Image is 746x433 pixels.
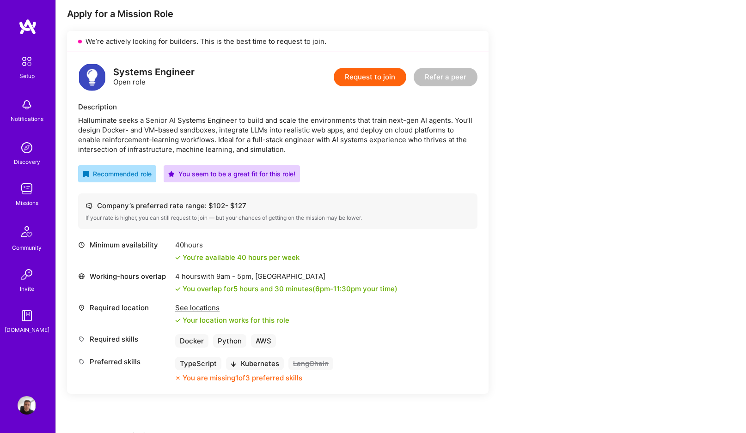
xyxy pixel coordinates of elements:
[78,240,171,250] div: Minimum availability
[18,396,36,415] img: User Avatar
[175,271,397,281] div: 4 hours with [GEOGRAPHIC_DATA]
[86,201,470,210] div: Company’s preferred rate range: $ 102 - $ 127
[78,273,85,280] i: icon World
[78,336,85,343] i: icon Tag
[83,169,152,179] div: Recommended role
[18,180,36,198] img: teamwork
[16,221,38,243] img: Community
[78,334,171,344] div: Required skills
[175,318,181,323] i: icon Check
[175,240,300,250] div: 40 hours
[78,304,85,311] i: icon Location
[18,96,36,114] img: bell
[67,31,489,52] div: We’re actively looking for builders. This is the best time to request to join.
[113,67,195,87] div: Open role
[175,334,208,348] div: Docker
[17,52,37,71] img: setup
[78,63,106,91] img: logo
[18,307,36,325] img: guide book
[67,8,489,20] div: Apply for a Mission Role
[414,68,477,86] button: Refer a peer
[86,214,470,222] div: If your rate is higher, you can still request to join — but your chances of getting on the missio...
[183,373,302,383] div: You are missing 1 of 3 preferred skills
[175,357,221,370] div: TypeScript
[20,284,34,294] div: Invite
[175,303,289,313] div: See locations
[19,71,35,81] div: Setup
[315,284,361,293] span: 6pm - 11:30pm
[78,303,171,313] div: Required location
[78,271,171,281] div: Working-hours overlap
[288,357,333,370] div: LangChain
[183,284,397,294] div: You overlap for 5 hours and 30 minutes ( your time)
[175,255,181,260] i: icon Check
[11,114,43,124] div: Notifications
[5,325,49,335] div: [DOMAIN_NAME]
[78,358,85,365] i: icon Tag
[18,265,36,284] img: Invite
[334,68,406,86] button: Request to join
[78,115,477,154] div: Halluminate seeks a Senior AI Systems Engineer to build and scale the environments that train nex...
[175,253,300,262] div: You're available 40 hours per week
[12,243,42,253] div: Community
[213,334,246,348] div: Python
[14,157,40,167] div: Discovery
[78,102,477,112] div: Description
[175,315,289,325] div: Your location works for this role
[16,198,38,208] div: Missions
[175,375,181,381] i: icon CloseOrange
[78,357,171,367] div: Preferred skills
[214,272,255,281] span: 9am - 5pm ,
[15,396,38,415] a: User Avatar
[78,241,85,248] i: icon Clock
[113,67,195,77] div: Systems Engineer
[86,202,92,209] i: icon Cash
[175,286,181,292] i: icon Check
[168,169,295,179] div: You seem to be a great fit for this role!
[231,361,236,367] i: icon BlackArrowDown
[83,171,89,177] i: icon RecommendedBadge
[168,171,175,177] i: icon PurpleStar
[226,357,284,370] div: Kubernetes
[251,334,276,348] div: AWS
[18,138,36,157] img: discovery
[18,18,37,35] img: logo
